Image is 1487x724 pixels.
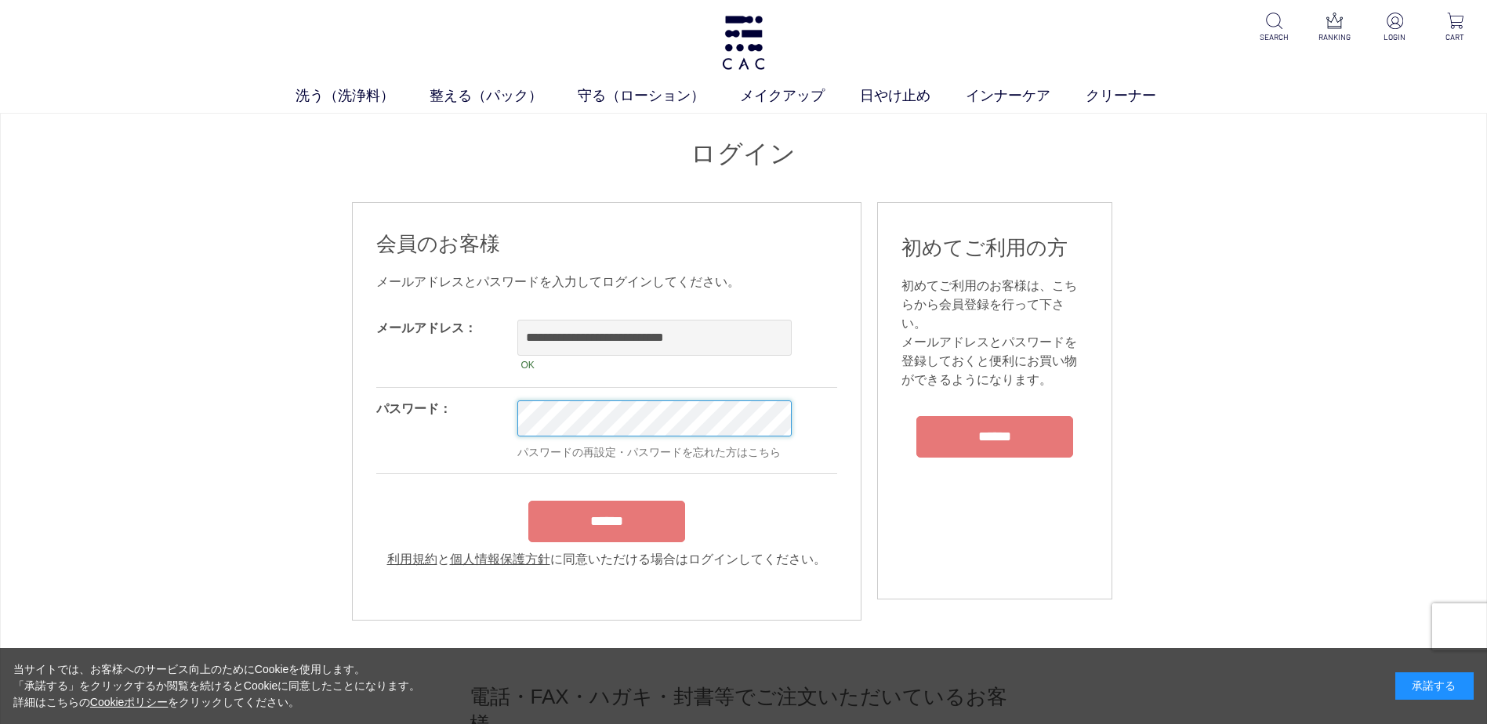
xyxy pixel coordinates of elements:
[450,552,550,566] a: 個人情報保護方針
[352,137,1136,171] h1: ログイン
[1436,31,1474,43] p: CART
[966,85,1086,107] a: インナーケア
[578,85,740,107] a: 守る（ローション）
[720,16,767,70] img: logo
[376,321,477,335] label: メールアドレス：
[1086,85,1191,107] a: クリーナー
[1255,31,1293,43] p: SEARCH
[376,232,500,255] span: 会員のお客様
[1315,13,1354,43] a: RANKING
[1315,31,1354,43] p: RANKING
[860,85,966,107] a: 日やけ止め
[296,85,430,107] a: 洗う（洗浄料）
[376,402,452,415] label: パスワード：
[376,550,837,569] div: と に同意いただける場合はログインしてください。
[387,552,437,566] a: 利用規約
[1376,31,1414,43] p: LOGIN
[1395,672,1474,700] div: 承諾する
[90,696,169,708] a: Cookieポリシー
[376,273,837,291] div: メールアドレスとパスワードを入力してログインしてください。
[430,85,578,107] a: 整える（パック）
[1255,13,1293,43] a: SEARCH
[13,661,421,711] div: 当サイトでは、お客様へのサービス向上のためにCookieを使用します。 「承諾する」をクリックするか閲覧を続けるとCookieに同意したことになります。 詳細はこちらの をクリックしてください。
[517,356,792,375] div: OK
[740,85,860,107] a: メイクアップ
[901,236,1068,259] span: 初めてご利用の方
[517,446,781,458] a: パスワードの再設定・パスワードを忘れた方はこちら
[901,277,1088,389] div: 初めてご利用のお客様は、こちらから会員登録を行って下さい。 メールアドレスとパスワードを登録しておくと便利にお買い物ができるようになります。
[1436,13,1474,43] a: CART
[1376,13,1414,43] a: LOGIN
